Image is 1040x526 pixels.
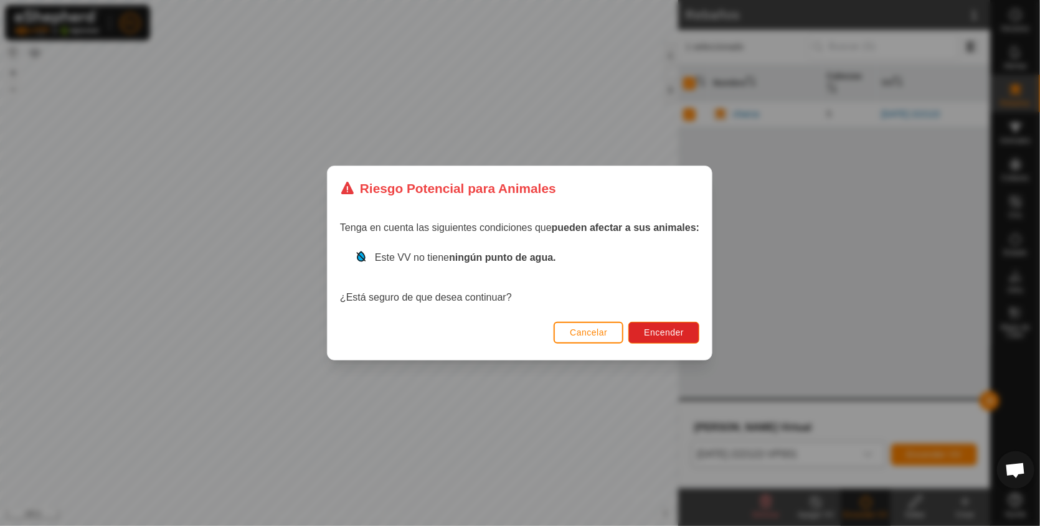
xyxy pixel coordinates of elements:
strong: pueden afectar a sus animales: [552,222,699,233]
span: Cancelar [570,327,608,337]
div: ¿Está seguro de que desea continuar? [340,250,699,305]
span: Encender [645,327,684,337]
span: Tenga en cuenta las siguientes condiciones que [340,222,699,233]
strong: ningún punto de agua. [450,252,557,263]
div: Chat abierto [997,451,1034,489]
button: Encender [629,322,700,344]
span: Este VV no tiene [375,252,556,263]
div: Riesgo Potencial para Animales [340,179,556,198]
button: Cancelar [554,322,624,344]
